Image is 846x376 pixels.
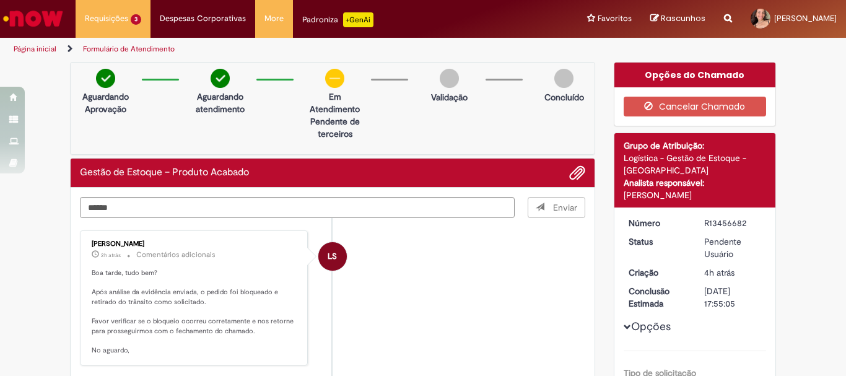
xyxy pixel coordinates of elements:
span: Despesas Corporativas [160,12,246,25]
p: Validação [431,91,468,103]
div: [PERSON_NAME] [624,189,767,201]
div: [PERSON_NAME] [92,240,298,248]
span: 4h atrás [704,267,735,278]
button: Cancelar Chamado [624,97,767,116]
h2: Gestão de Estoque – Produto Acabado Histórico de tíquete [80,167,249,178]
small: Comentários adicionais [136,250,216,260]
p: Concluído [544,91,584,103]
time: 28/08/2025 13:15:30 [101,251,121,259]
div: Grupo de Atribuição: [624,139,767,152]
div: Analista responsável: [624,177,767,189]
div: [DATE] 17:55:05 [704,285,762,310]
div: 28/08/2025 10:30:02 [704,266,762,279]
button: Adicionar anexos [569,165,585,181]
img: check-circle-green.png [211,69,230,88]
span: Favoritos [598,12,632,25]
p: Aguardando atendimento [190,90,250,115]
dt: Conclusão Estimada [619,285,696,310]
div: Padroniza [302,12,373,27]
span: [PERSON_NAME] [774,13,837,24]
span: More [264,12,284,25]
div: Opções do Chamado [614,63,776,87]
img: check-circle-green.png [96,69,115,88]
p: Aguardando Aprovação [76,90,136,115]
span: 2h atrás [101,251,121,259]
div: Logística - Gestão de Estoque - [GEOGRAPHIC_DATA] [624,152,767,177]
p: +GenAi [343,12,373,27]
div: Pendente Usuário [704,235,762,260]
span: LS [328,242,337,271]
dt: Criação [619,266,696,279]
span: Rascunhos [661,12,705,24]
time: 28/08/2025 10:30:02 [704,267,735,278]
textarea: Digite sua mensagem aqui... [80,197,515,218]
p: Boa tarde, tudo bem? Após análise da evidência enviada, o pedido foi bloqueado e retirado do trân... [92,268,298,356]
p: Pendente de terceiros [305,115,365,140]
div: Lais Siqueira [318,242,347,271]
img: ServiceNow [1,6,65,31]
span: 3 [131,14,141,25]
a: Rascunhos [650,13,705,25]
a: Formulário de Atendimento [83,44,175,54]
span: Requisições [85,12,128,25]
dt: Status [619,235,696,248]
dt: Número [619,217,696,229]
ul: Trilhas de página [9,38,555,61]
img: img-circle-grey.png [554,69,573,88]
a: Página inicial [14,44,56,54]
img: img-circle-grey.png [440,69,459,88]
img: circle-minus.png [325,69,344,88]
p: Em Atendimento [305,90,365,115]
div: R13456682 [704,217,762,229]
